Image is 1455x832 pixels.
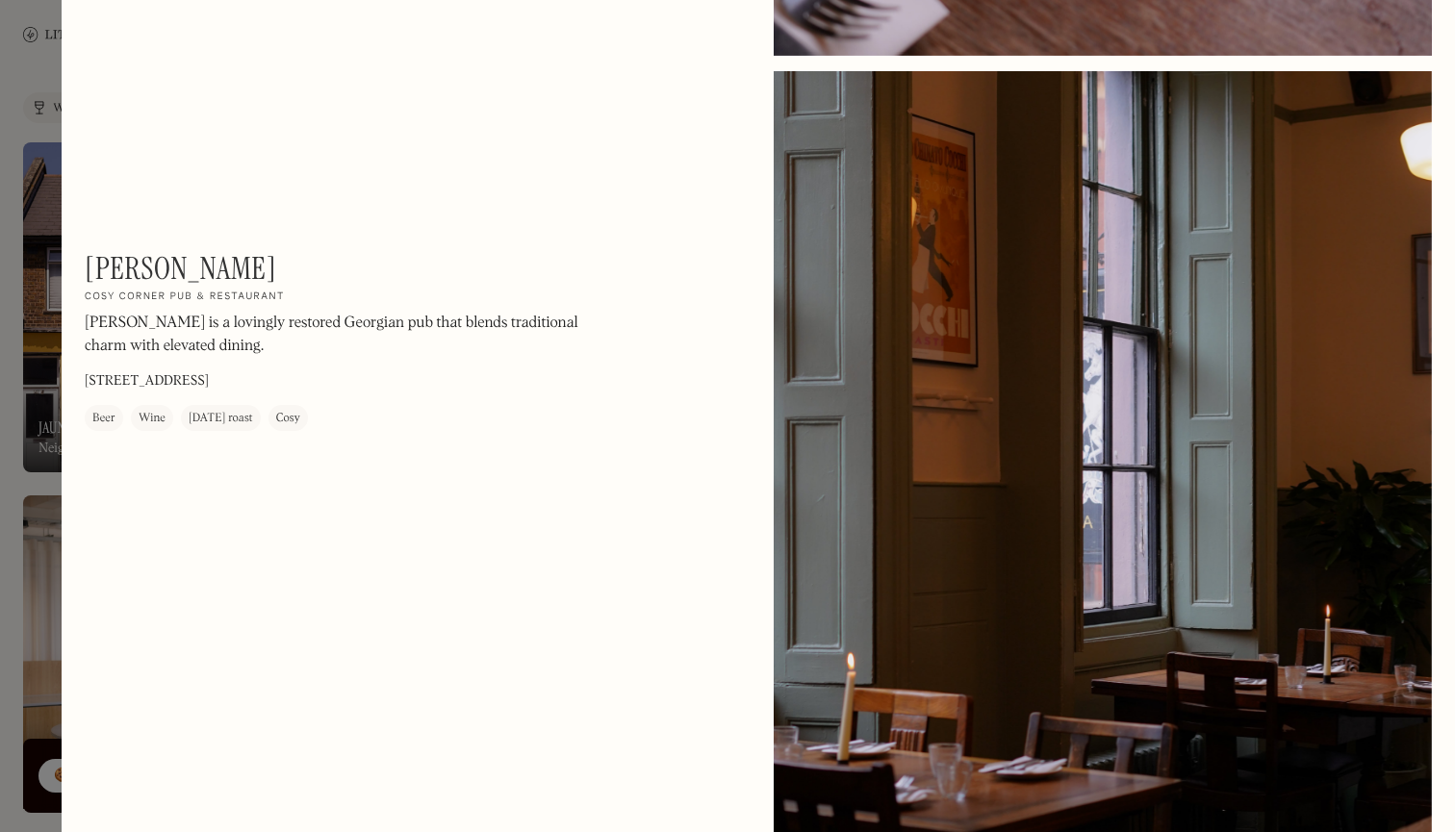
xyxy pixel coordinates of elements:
div: Wine [139,409,166,428]
p: [STREET_ADDRESS] [85,371,209,391]
h1: [PERSON_NAME] [85,250,276,287]
div: Beer [92,409,115,428]
h2: Cosy corner pub & restaurant [85,290,285,304]
p: [PERSON_NAME] is a lovingly restored Georgian pub that blends traditional charm with elevated din... [85,312,604,358]
div: [DATE] roast [189,409,253,428]
div: Cosy [276,409,300,428]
